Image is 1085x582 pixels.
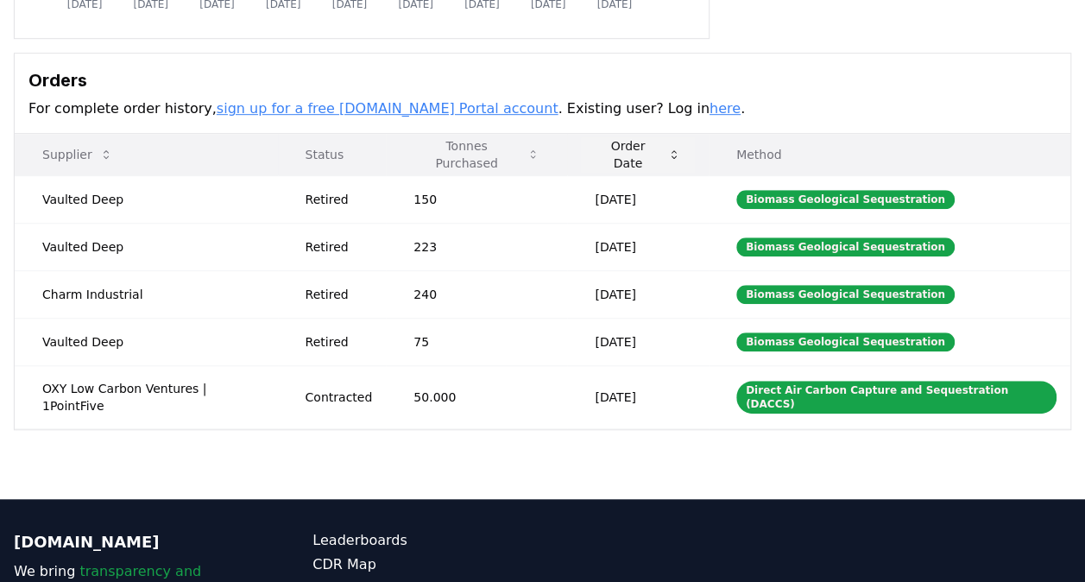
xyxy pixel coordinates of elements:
td: 223 [386,223,567,270]
button: Order Date [581,137,694,172]
div: Retired [306,238,373,256]
td: 150 [386,175,567,223]
div: Retired [306,286,373,303]
td: OXY Low Carbon Ventures | 1PointFive [15,365,278,428]
td: [DATE] [567,318,708,365]
td: [DATE] [567,175,708,223]
button: Supplier [28,137,127,172]
div: Biomass Geological Sequestration [736,237,955,256]
td: [DATE] [567,270,708,318]
div: Biomass Geological Sequestration [736,190,955,209]
td: 50.000 [386,365,567,428]
a: here [710,100,741,117]
div: Biomass Geological Sequestration [736,285,955,304]
a: Leaderboards [312,530,542,551]
div: Contracted [306,389,373,406]
a: CDR Map [312,554,542,575]
p: [DOMAIN_NAME] [14,530,243,554]
td: [DATE] [567,365,708,428]
div: Biomass Geological Sequestration [736,332,955,351]
div: Retired [306,191,373,208]
h3: Orders [28,67,1057,93]
td: 240 [386,270,567,318]
a: sign up for a free [DOMAIN_NAME] Portal account [217,100,558,117]
td: Vaulted Deep [15,223,278,270]
td: 75 [386,318,567,365]
div: Direct Air Carbon Capture and Sequestration (DACCS) [736,381,1057,414]
p: Status [292,146,373,163]
td: Charm Industrial [15,270,278,318]
div: Retired [306,333,373,351]
td: Vaulted Deep [15,318,278,365]
button: Tonnes Purchased [400,137,553,172]
td: Vaulted Deep [15,175,278,223]
p: For complete order history, . Existing user? Log in . [28,98,1057,119]
td: [DATE] [567,223,708,270]
p: Method [722,146,1057,163]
